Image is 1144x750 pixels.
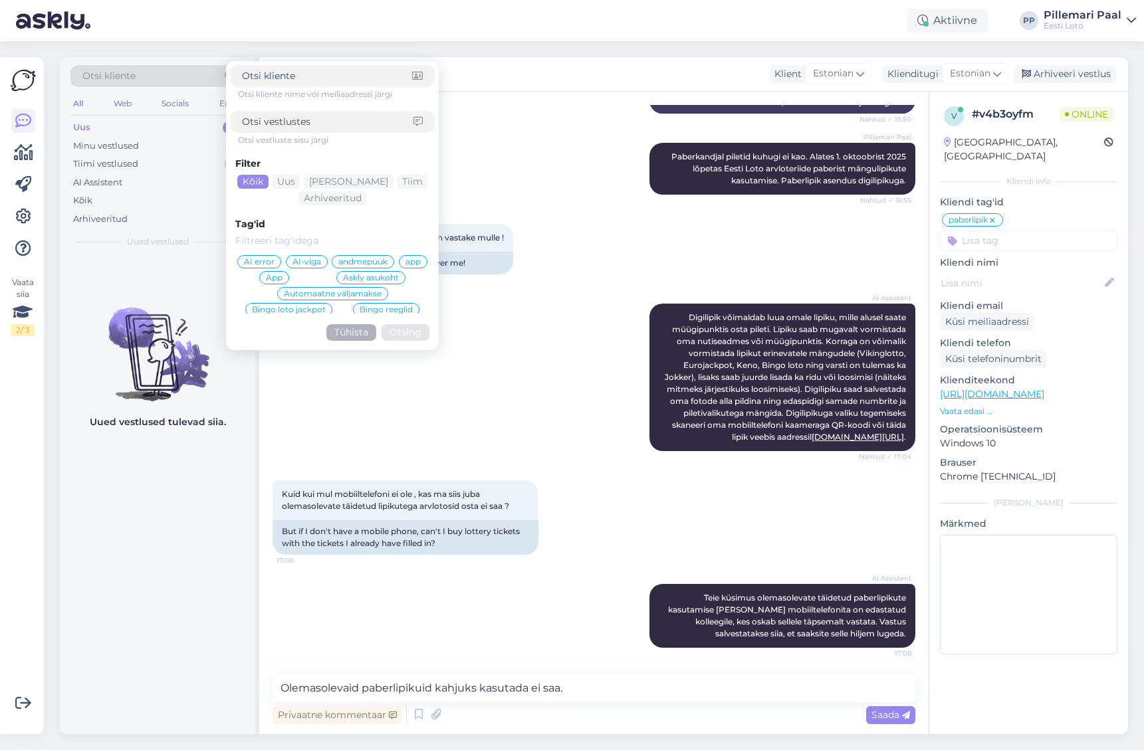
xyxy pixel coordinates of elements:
[277,555,326,565] span: 17:08
[242,115,413,129] input: Otsi vestlustes
[940,231,1117,250] input: Lisa tag
[812,432,904,442] a: [DOMAIN_NAME][URL]
[940,336,1117,350] p: Kliendi telefon
[951,111,957,121] span: v
[861,293,911,303] span: AI Assistent
[11,324,35,336] div: 2 / 3
[73,157,138,171] div: Tiimi vestlused
[273,674,915,702] textarea: Olemasolevaid paberlipikuid kahjuks kasutada ei saa.
[665,312,908,442] span: Digilipik võimaldab luua omale lipiku, mille alusel saate müügipunktis osta pileti. Lipiku saab m...
[668,593,908,638] span: Teie küsimus olemasolevate täidetud paberlipikute kasutamise [PERSON_NAME] mobiiltelefonita on ed...
[1014,65,1116,83] div: Arhiveeri vestlus
[273,520,538,555] div: But if I don't have a mobile phone, can't I buy lottery tickets with the tickets I already have f...
[769,67,802,81] div: Klient
[940,517,1117,531] p: Märkmed
[159,95,191,112] div: Socials
[242,69,412,83] input: Otsi kliente
[73,213,128,226] div: Arhiveeritud
[127,236,189,248] span: Uued vestlused
[940,422,1117,436] p: Operatsioonisüsteem
[11,68,36,93] img: Askly Logo
[950,66,990,81] span: Estonian
[273,706,402,724] div: Privaatne kommentaar
[1044,10,1136,31] a: Pillemari PaalEesti Loto
[944,136,1104,163] div: [GEOGRAPHIC_DATA], [GEOGRAPHIC_DATA]
[73,176,122,189] div: AI Assistent
[940,175,1117,187] div: Kliendi info
[244,258,275,266] span: AI error
[859,452,911,462] span: Nähtud ✓ 17:04
[82,69,136,83] span: Otsi kliente
[90,415,226,429] p: Uued vestlused tulevad siia.
[871,709,910,721] span: Saada
[282,489,509,511] span: Kuid kui mul mobiiltelefoni ei ole , kas ma siis juba olemasolevate täidetud lipikutega arvlotosi...
[235,157,429,171] div: Filter
[238,134,435,146] div: Otsi vestluste sisu järgi
[940,195,1117,209] p: Kliendi tag'id
[972,106,1060,122] div: # v4b3oyfm
[940,313,1034,331] div: Küsi meiliaadressi
[940,405,1117,417] p: Vaata edasi ...
[861,573,911,583] span: AI Assistent
[238,88,435,100] div: Otsi kliente nime või meiliaadressi järgi
[224,157,242,171] div: 2
[1044,10,1121,21] div: Pillemari Paal
[940,456,1117,470] p: Brauser
[235,217,429,231] div: Tag'id
[73,194,92,207] div: Kõik
[907,9,988,33] div: Aktiivne
[70,95,86,112] div: All
[60,284,255,403] img: No chats
[949,216,988,224] span: paberlipik
[940,388,1044,400] a: [URL][DOMAIN_NAME]
[225,140,242,153] div: 1
[217,95,245,112] div: Email
[73,140,139,153] div: Minu vestlused
[941,276,1102,290] input: Lisa nimi
[940,497,1117,509] div: [PERSON_NAME]
[11,276,35,336] div: Vaata siia
[111,95,134,112] div: Web
[1044,21,1121,31] div: Eesti Loto
[223,121,242,134] div: 0
[813,66,854,81] span: Estonian
[940,350,1047,368] div: Küsi telefoninumbrit
[861,132,911,142] span: Pillemari Paal
[860,195,911,205] span: Nähtud ✓ 16:55
[882,67,939,81] div: Klienditugi
[940,436,1117,450] p: Windows 10
[671,151,908,185] span: Paberkandjal piletid kuhugi ei kao. Alates 1. oktoobrist 2025 lõpetas Eesti Loto arvloteriide pab...
[940,373,1117,387] p: Klienditeekond
[940,256,1117,270] p: Kliendi nimi
[235,234,429,248] input: Filtreeri tag'idega
[859,114,911,124] span: Nähtud ✓ 15:50
[1060,107,1113,122] span: Online
[73,121,90,134] div: Uus
[861,648,911,658] span: 17:08
[1020,11,1038,30] div: PP
[252,306,326,314] span: Bingo loto jackpot
[237,175,269,189] div: Kõik
[940,470,1117,484] p: Chrome [TECHNICAL_ID]
[940,299,1117,313] p: Kliendi email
